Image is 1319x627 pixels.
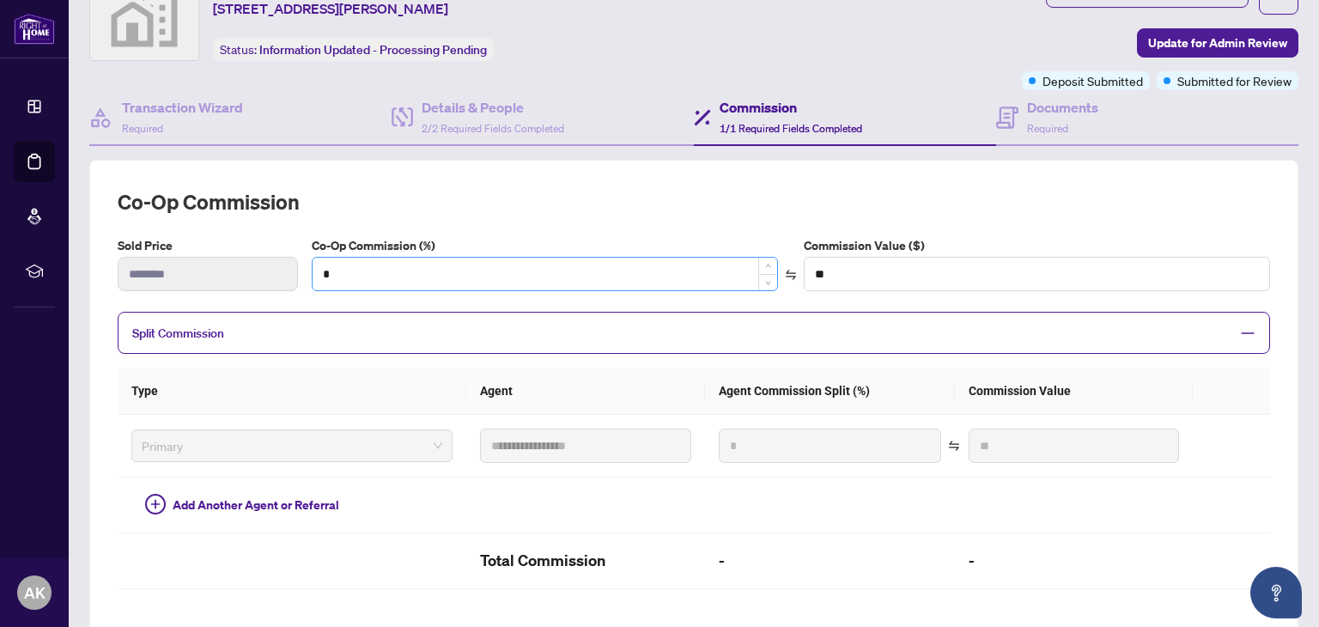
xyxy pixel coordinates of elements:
[955,368,1193,415] th: Commission Value
[466,368,704,415] th: Agent
[122,122,163,135] span: Required
[122,97,243,118] h4: Transaction Wizard
[131,491,353,519] button: Add Another Agent or Referral
[132,326,224,341] span: Split Commission
[804,236,1270,255] label: Commission Value ($)
[14,13,55,45] img: logo
[422,122,564,135] span: 2/2 Required Fields Completed
[1027,97,1098,118] h4: Documents
[705,368,955,415] th: Agent Commission Split (%)
[259,42,487,58] span: Information Updated - Processing Pending
[720,122,862,135] span: 1/1 Required Fields Completed
[765,263,771,269] span: up
[480,547,690,575] h2: Total Commission
[118,188,1270,216] h2: Co-op Commission
[422,97,564,118] h4: Details & People
[145,494,166,514] span: plus-circle
[1250,567,1302,618] button: Open asap
[173,496,339,514] span: Add Another Agent or Referral
[142,433,442,459] span: Primary
[1027,122,1068,135] span: Required
[1042,71,1143,90] span: Deposit Submitted
[719,547,941,575] h2: -
[24,581,46,605] span: AK
[758,274,777,290] span: Decrease Value
[969,547,1179,575] h2: -
[118,312,1270,354] div: Split Commission
[948,440,960,452] span: swap
[720,97,862,118] h4: Commission
[312,236,778,255] label: Co-Op Commission (%)
[1148,29,1287,57] span: Update for Admin Review
[118,368,466,415] th: Type
[213,38,494,61] div: Status:
[758,258,777,274] span: Increase Value
[1177,71,1292,90] span: Submitted for Review
[765,280,771,286] span: down
[118,236,298,255] label: Sold Price
[785,269,797,281] span: swap
[1137,28,1298,58] button: Update for Admin Review
[1240,326,1255,341] span: minus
